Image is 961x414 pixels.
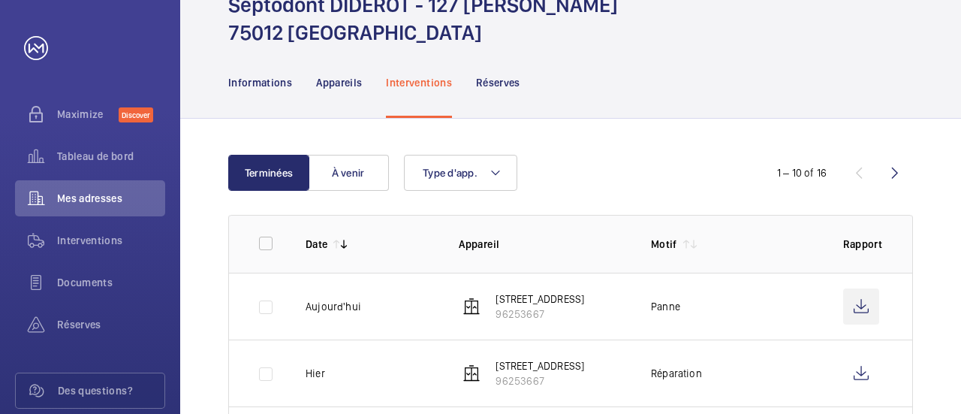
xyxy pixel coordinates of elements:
img: elevator.svg [462,364,480,382]
span: Mes adresses [57,191,165,206]
p: Réserves [476,75,520,90]
p: Date [306,237,327,252]
p: Hier [306,366,325,381]
span: Des questions? [58,383,164,398]
span: Maximize [57,107,119,122]
p: [STREET_ADDRESS] [496,358,584,373]
button: À venir [308,155,389,191]
p: Interventions [386,75,452,90]
img: elevator.svg [462,298,480,316]
p: 96253667 [496,373,584,388]
button: Type d'app. [404,155,517,191]
p: Rapport [843,237,882,252]
span: Type d'app. [423,167,477,179]
p: Motif [651,237,677,252]
span: Documents [57,275,165,290]
span: Discover [119,107,153,122]
p: 96253667 [496,307,584,322]
span: Réserves [57,317,165,332]
span: Interventions [57,233,165,248]
p: Informations [228,75,292,90]
div: 1 – 10 of 16 [777,165,827,180]
p: Appareil [459,237,627,252]
p: Appareils [316,75,362,90]
p: Réparation [651,366,702,381]
span: Tableau de bord [57,149,165,164]
button: Terminées [228,155,309,191]
p: Panne [651,299,680,314]
p: Aujourd'hui [306,299,361,314]
p: [STREET_ADDRESS] [496,292,584,307]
